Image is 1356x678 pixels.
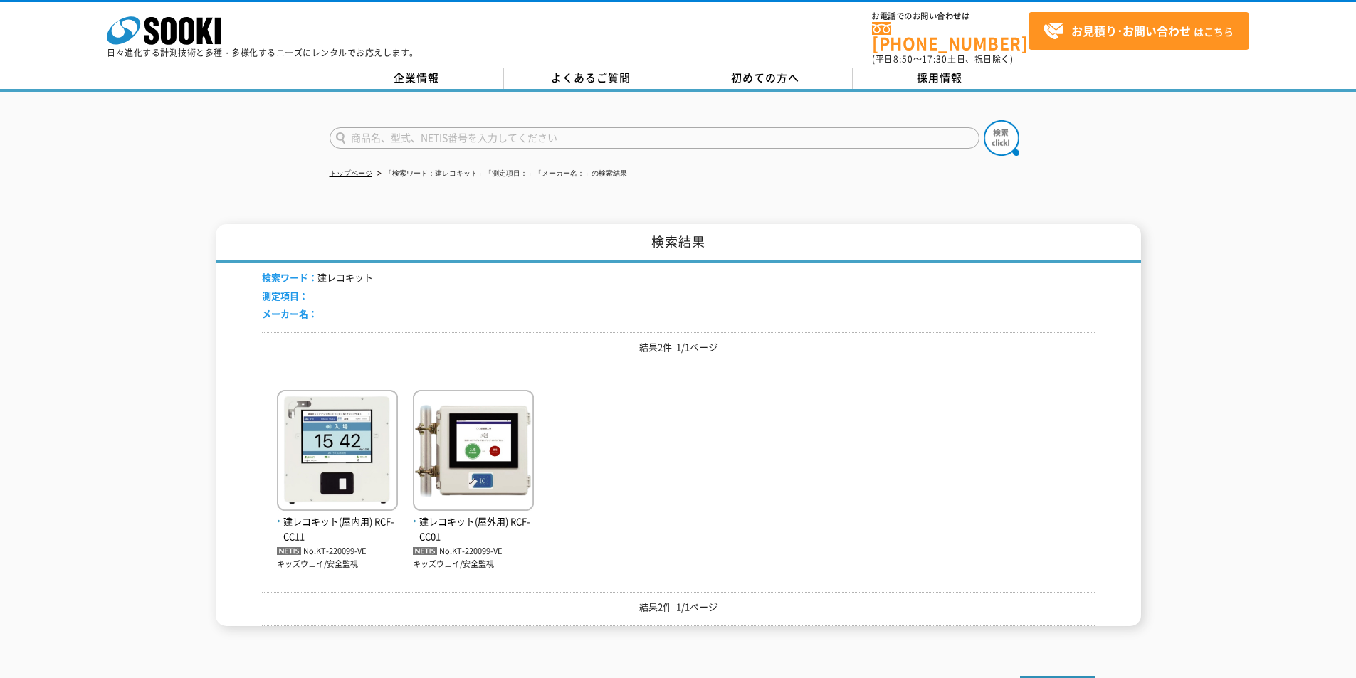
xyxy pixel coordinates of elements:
[330,169,372,177] a: トップページ
[277,514,398,544] span: 建レコキット(屋内用) RCF-CC11
[413,499,534,544] a: 建レコキット(屋外用) RCF-CC01
[413,558,534,571] p: キッズウェイ/安全監視
[872,22,1029,51] a: [PHONE_NUMBER]
[413,390,534,514] img: RCF-CC01
[984,120,1019,156] img: btn_search.png
[504,68,678,89] a: よくあるご質問
[922,53,947,65] span: 17:30
[277,390,398,514] img: RCF-CC11
[731,70,799,85] span: 初めての方へ
[872,12,1029,21] span: お電話でのお問い合わせは
[330,127,979,149] input: 商品名、型式、NETIS番号を入力してください
[413,514,534,544] span: 建レコキット(屋外用) RCF-CC01
[1071,22,1191,39] strong: お見積り･お問い合わせ
[277,544,398,559] p: No.KT-220099-VE
[678,68,853,89] a: 初めての方へ
[262,340,1095,355] p: 結果2件 1/1ページ
[107,48,419,57] p: 日々進化する計測技術と多種・多様化するニーズにレンタルでお応えします。
[872,53,1013,65] span: (平日 ～ 土日、祝日除く)
[893,53,913,65] span: 8:50
[262,600,1095,615] p: 結果2件 1/1ページ
[277,558,398,571] p: キッズウェイ/安全監視
[262,270,373,285] li: 建レコキット
[330,68,504,89] a: 企業情報
[262,270,317,284] span: 検索ワード：
[853,68,1027,89] a: 採用情報
[1029,12,1249,50] a: お見積り･お問い合わせはこちら
[1043,21,1234,42] span: はこちら
[262,289,308,302] span: 測定項目：
[374,166,627,181] li: 「検索ワード：建レコキット」「測定項目：」「メーカー名：」の検索結果
[262,307,317,320] span: メーカー名：
[413,544,534,559] p: No.KT-220099-VE
[277,499,398,544] a: 建レコキット(屋内用) RCF-CC11
[216,224,1141,263] h1: 検索結果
